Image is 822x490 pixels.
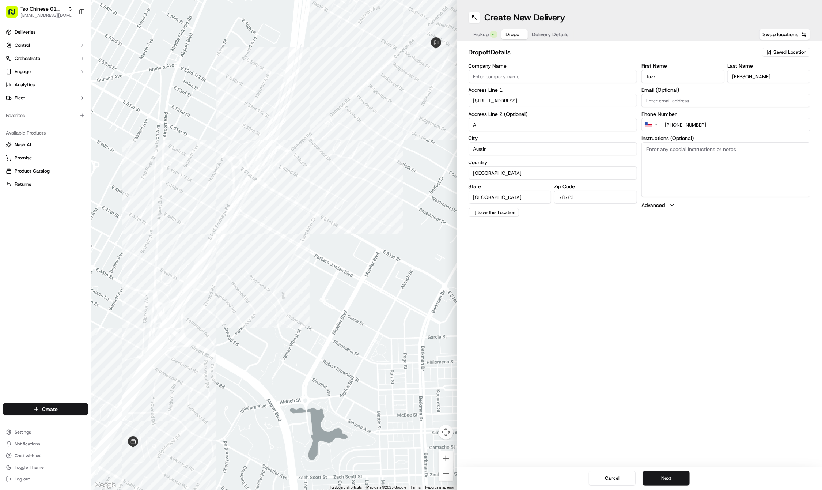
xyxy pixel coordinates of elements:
img: Nash [7,8,22,22]
span: Pickup [474,31,489,38]
button: Chat with us! [3,451,88,461]
button: Cancel [589,471,636,486]
span: Notifications [15,441,40,447]
div: We're available if you need us! [25,78,92,83]
button: Next [643,471,690,486]
label: Address Line 2 (Optional) [469,112,637,117]
a: 📗Knowledge Base [4,103,59,117]
span: Product Catalog [15,168,50,174]
span: Orchestrate [15,55,40,62]
button: Nash AI [3,139,88,151]
button: Tso Chinese 01 Cherrywood [20,5,65,12]
span: Fleet [15,95,25,101]
span: Knowledge Base [15,106,56,114]
a: Open this area in Google Maps (opens a new window) [93,480,117,490]
span: Map data ©2025 Google [367,485,406,489]
a: Product Catalog [6,168,85,174]
span: Analytics [15,82,35,88]
input: Enter state [469,191,552,204]
span: Engage [15,68,31,75]
button: Log out [3,474,88,484]
button: Tso Chinese 01 Cherrywood[EMAIL_ADDRESS][DOMAIN_NAME] [3,3,76,20]
button: Toggle Theme [3,462,88,472]
input: Enter zip code [554,191,637,204]
label: City [469,136,637,141]
input: Enter last name [727,70,810,83]
div: Favorites [3,110,88,121]
button: Map camera controls [439,425,453,440]
img: Google [93,480,117,490]
span: Saved Location [773,49,806,56]
input: Apartment, suite, unit, etc. [469,118,637,131]
span: Nash AI [15,142,31,148]
span: API Documentation [69,106,117,114]
input: Enter phone number [660,118,810,131]
button: Save this Location [469,208,519,217]
button: [EMAIL_ADDRESS][DOMAIN_NAME] [20,12,73,18]
label: Email (Optional) [641,87,810,93]
button: Control [3,39,88,51]
input: Enter city [469,142,637,155]
span: Save this Location [478,210,516,215]
a: 💻API Documentation [59,103,120,117]
span: Log out [15,476,30,482]
button: Product Catalog [3,165,88,177]
span: Control [15,42,30,49]
button: Fleet [3,92,88,104]
span: Dropoff [506,31,523,38]
input: Enter first name [641,70,724,83]
label: Instructions (Optional) [641,136,810,141]
button: Zoom in [439,451,453,466]
label: Address Line 1 [469,87,637,93]
span: Returns [15,181,31,188]
button: Zoom out [439,466,453,481]
label: First Name [641,63,724,68]
input: Enter address [469,94,637,107]
span: Create [42,406,58,413]
label: State [469,184,552,189]
button: Engage [3,66,88,78]
input: Enter company name [469,70,637,83]
button: Swap locations [759,29,810,40]
span: Pylon [73,124,88,130]
a: Terms (opens in new tab) [411,485,421,489]
input: Enter country [469,166,637,180]
button: Orchestrate [3,53,88,64]
div: Available Products [3,127,88,139]
span: Deliveries [15,29,35,35]
button: Keyboard shortcuts [331,485,362,490]
a: Report a map error [425,485,455,489]
button: Start new chat [124,72,133,81]
label: Zip Code [554,184,637,189]
div: 📗 [7,107,13,113]
a: Promise [6,155,85,161]
input: Enter email address [641,94,810,107]
a: Analytics [3,79,88,91]
h1: Create New Delivery [485,12,565,23]
span: Delivery Details [532,31,569,38]
a: Nash AI [6,142,85,148]
span: Promise [15,155,32,161]
span: Swap locations [762,31,798,38]
span: Settings [15,429,31,435]
img: 1736555255976-a54dd68f-1ca7-489b-9aae-adbdc363a1c4 [7,70,20,83]
label: Company Name [469,63,637,68]
input: Got a question? Start typing here... [19,48,132,55]
a: Powered byPylon [52,124,88,130]
button: Advanced [641,201,810,209]
label: Last Name [727,63,810,68]
a: Deliveries [3,26,88,38]
button: Create [3,403,88,415]
div: Start new chat [25,70,120,78]
button: Saved Location [762,47,810,57]
div: 💻 [62,107,68,113]
span: Toggle Theme [15,464,44,470]
h2: dropoff Details [469,47,758,57]
a: Returns [6,181,85,188]
label: Phone Number [641,112,810,117]
button: Settings [3,427,88,437]
label: Advanced [641,201,665,209]
button: Notifications [3,439,88,449]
